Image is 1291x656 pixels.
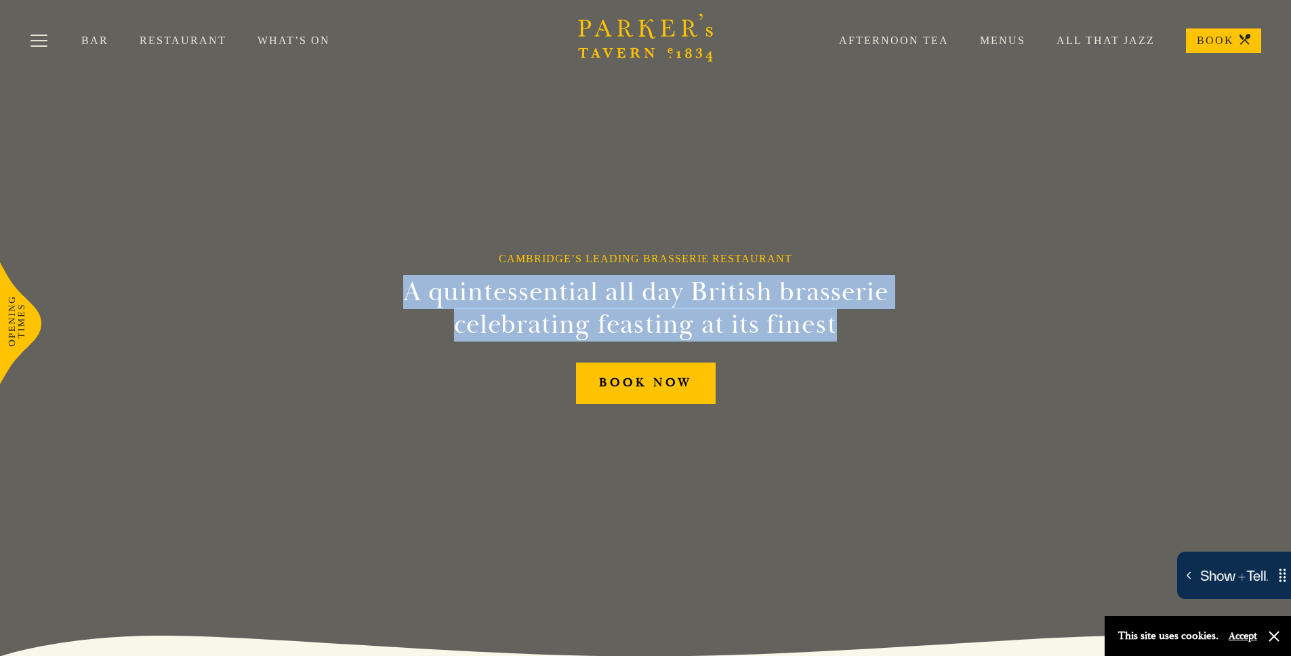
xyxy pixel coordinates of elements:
button: Close and accept [1267,630,1281,643]
h2: A quintessential all day British brasserie celebrating feasting at its finest [337,276,955,341]
a: BOOK NOW [576,363,716,404]
button: Accept [1229,630,1257,642]
p: This site uses cookies. [1118,626,1218,646]
h1: Cambridge’s Leading Brasserie Restaurant [499,252,792,265]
